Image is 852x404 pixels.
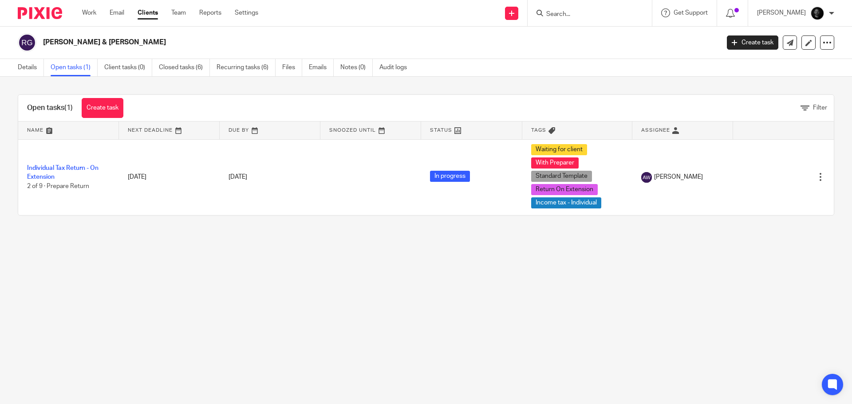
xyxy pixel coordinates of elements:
[217,59,276,76] a: Recurring tasks (6)
[340,59,373,76] a: Notes (0)
[282,59,302,76] a: Files
[674,10,708,16] span: Get Support
[813,105,827,111] span: Filter
[329,128,376,133] span: Snoozed Until
[379,59,414,76] a: Audit logs
[27,183,89,189] span: 2 of 9 · Prepare Return
[654,173,703,181] span: [PERSON_NAME]
[430,128,452,133] span: Status
[27,165,99,180] a: Individual Tax Return - On Extension
[18,7,62,19] img: Pixie
[199,8,221,17] a: Reports
[545,11,625,19] input: Search
[27,103,73,113] h1: Open tasks
[119,139,220,215] td: [DATE]
[171,8,186,17] a: Team
[64,104,73,111] span: (1)
[159,59,210,76] a: Closed tasks (6)
[18,33,36,52] img: svg%3E
[531,197,601,208] span: Income tax - Individual
[757,8,806,17] p: [PERSON_NAME]
[51,59,98,76] a: Open tasks (1)
[727,35,778,50] a: Create task
[138,8,158,17] a: Clients
[18,59,44,76] a: Details
[82,98,123,118] a: Create task
[104,59,152,76] a: Client tasks (0)
[531,157,579,169] span: With Preparer
[43,38,580,47] h2: [PERSON_NAME] & [PERSON_NAME]
[531,171,592,182] span: Standard Template
[641,172,652,183] img: svg%3E
[229,174,247,180] span: [DATE]
[810,6,824,20] img: Chris.jpg
[531,184,598,195] span: Return On Extension
[110,8,124,17] a: Email
[82,8,96,17] a: Work
[235,8,258,17] a: Settings
[309,59,334,76] a: Emails
[430,171,470,182] span: In progress
[531,128,546,133] span: Tags
[531,144,587,155] span: Waiting for client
